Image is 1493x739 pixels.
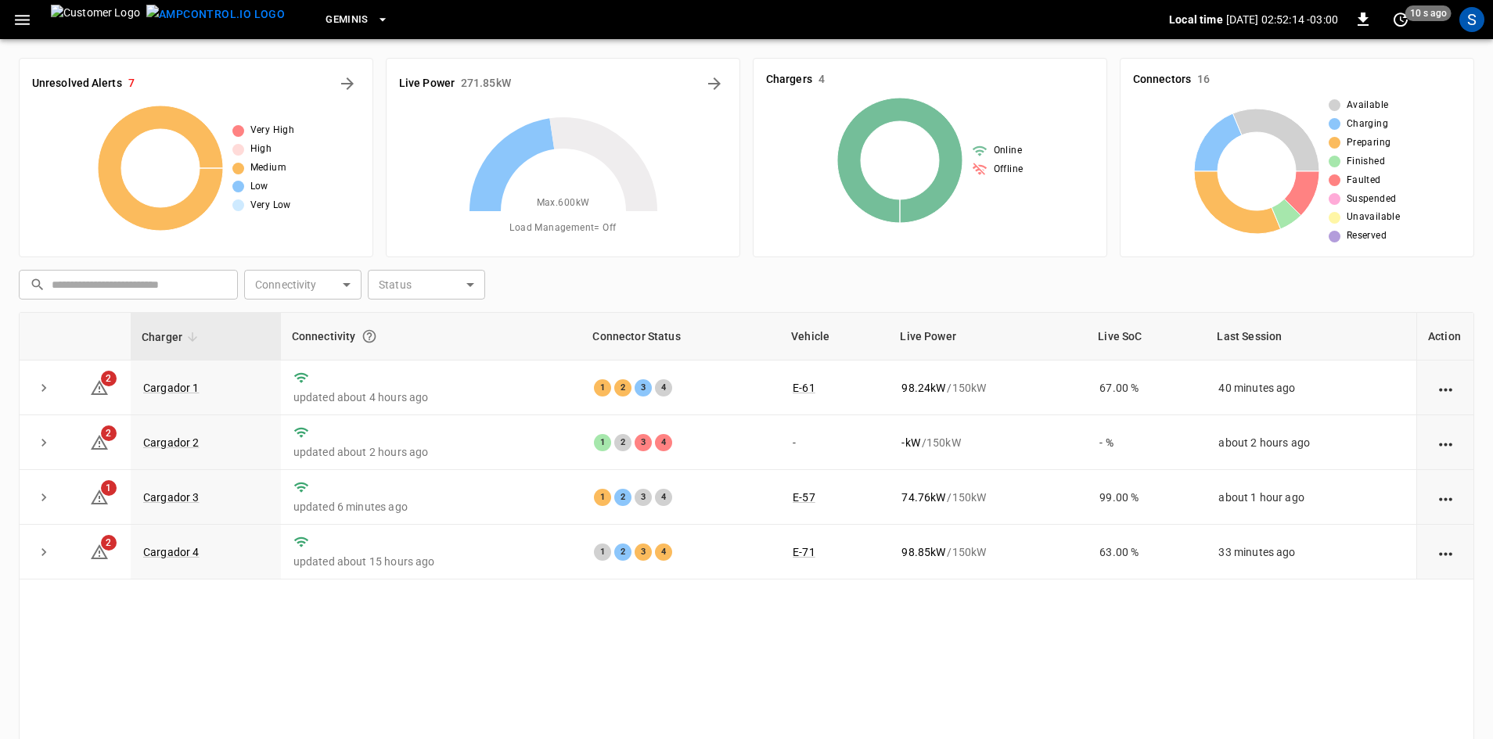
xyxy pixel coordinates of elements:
p: - kW [901,435,919,450]
p: 98.24 kW [901,380,945,396]
span: Charging [1347,117,1388,132]
div: / 150 kW [901,544,1074,560]
span: Very High [250,123,295,138]
th: Last Session [1206,313,1416,361]
button: expand row [32,540,56,564]
p: updated about 4 hours ago [293,389,570,405]
span: 1 [101,480,117,496]
span: 10 s ago [1405,5,1452,21]
a: Cargador 3 [143,491,200,504]
span: Faulted [1347,173,1381,188]
span: Geminis [326,11,369,29]
div: action cell options [1436,435,1455,450]
a: 2 [90,380,109,393]
th: Action [1416,313,1473,361]
a: E-71 [793,546,815,558]
span: Available [1347,98,1389,113]
div: 4 [655,489,672,506]
div: action cell options [1436,490,1455,505]
a: E-61 [793,382,815,394]
td: - [780,415,889,470]
div: profile-icon [1459,7,1484,32]
p: updated about 15 hours ago [293,554,570,569]
h6: Unresolved Alerts [32,75,122,92]
td: 63.00 % [1087,525,1206,579]
span: Offline [994,162,1024,178]
h6: 16 [1197,71,1210,88]
div: 3 [635,379,652,396]
span: Unavailable [1347,210,1400,225]
h6: Live Power [399,75,455,92]
span: Finished [1347,154,1385,170]
div: 1 [594,543,611,561]
a: Cargador 1 [143,382,200,394]
h6: 4 [818,71,825,88]
div: 1 [594,434,611,451]
div: 1 [594,379,611,396]
p: [DATE] 02:52:14 -03:00 [1226,12,1338,27]
p: updated about 2 hours ago [293,444,570,460]
button: expand row [32,431,56,454]
td: 99.00 % [1087,470,1206,525]
span: Low [250,179,268,195]
div: 3 [635,434,652,451]
div: 2 [614,489,631,506]
button: expand row [32,376,56,400]
p: 74.76 kW [901,490,945,505]
span: Very Low [250,198,291,213]
div: 2 [614,543,631,561]
span: Max. 600 kW [537,196,590,211]
div: action cell options [1436,380,1455,396]
span: 2 [101,371,117,386]
td: 67.00 % [1087,361,1206,415]
div: 2 [614,379,631,396]
td: - % [1087,415,1206,470]
h6: Chargers [766,71,812,88]
span: High [250,142,272,157]
a: 2 [90,545,109,558]
p: Local time [1169,12,1223,27]
img: Customer Logo [51,5,140,34]
h6: 271.85 kW [461,75,511,92]
span: Preparing [1347,135,1391,151]
td: 40 minutes ago [1206,361,1416,415]
span: Load Management = Off [509,221,616,236]
div: 2 [614,434,631,451]
th: Vehicle [780,313,889,361]
button: Connection between the charger and our software. [355,322,383,350]
p: 98.85 kW [901,544,945,560]
span: Charger [142,328,203,346]
th: Live SoC [1087,313,1206,361]
span: Reserved [1347,228,1387,244]
div: 4 [655,379,672,396]
div: 3 [635,489,652,506]
span: 2 [101,535,117,551]
div: Connectivity [292,322,571,350]
span: Suspended [1347,192,1397,207]
div: 4 [655,434,672,451]
a: Cargador 2 [143,436,200,449]
td: about 1 hour ago [1206,470,1416,525]
div: / 150 kW [901,435,1074,450]
a: Cargador 4 [143,546,200,558]
a: E-57 [793,491,815,504]
a: 2 [90,435,109,447]
a: 1 [90,490,109,503]
div: 1 [594,489,611,506]
h6: Connectors [1133,71,1191,88]
span: Medium [250,160,286,176]
img: ampcontrol.io logo [146,5,285,24]
button: Energy Overview [702,71,727,96]
button: expand row [32,486,56,509]
div: action cell options [1436,544,1455,560]
td: 33 minutes ago [1206,525,1416,579]
button: Geminis [319,5,395,35]
h6: 7 [128,75,135,92]
td: about 2 hours ago [1206,415,1416,470]
th: Connector Status [581,313,780,361]
div: / 150 kW [901,490,1074,505]
span: 2 [101,425,117,441]
div: 4 [655,543,672,561]
span: Online [994,143,1022,159]
div: / 150 kW [901,380,1074,396]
